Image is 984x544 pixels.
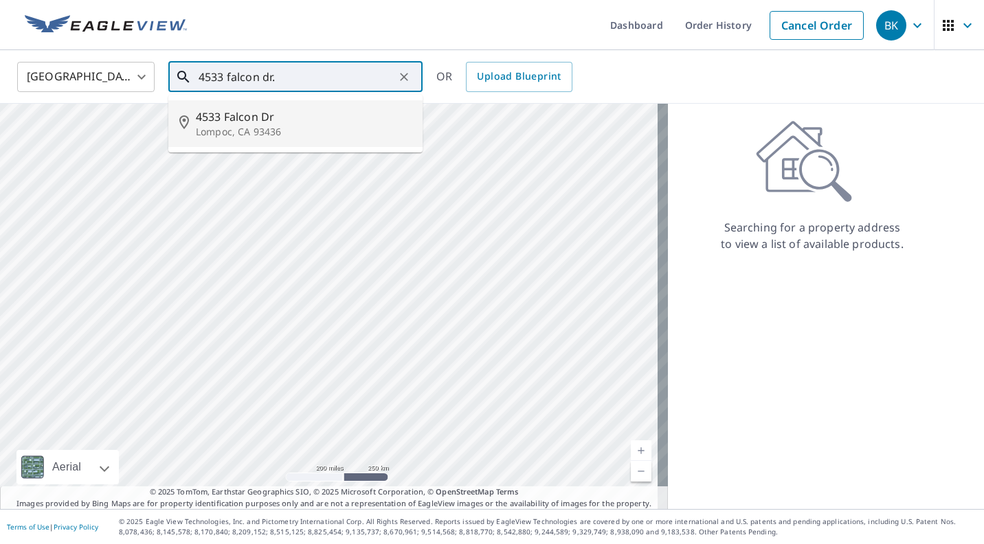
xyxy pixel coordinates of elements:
[436,486,493,497] a: OpenStreetMap
[466,62,572,92] a: Upload Blueprint
[496,486,519,497] a: Terms
[7,523,98,531] p: |
[25,15,187,36] img: EV Logo
[394,67,414,87] button: Clear
[48,450,85,484] div: Aerial
[631,461,651,481] a: Current Level 5, Zoom Out
[119,517,977,537] p: © 2025 Eagle View Technologies, Inc. and Pictometry International Corp. All Rights Reserved. Repo...
[196,109,412,125] span: 4533 Falcon Dr
[436,62,572,92] div: OR
[196,125,412,139] p: Lompoc, CA 93436
[631,440,651,461] a: Current Level 5, Zoom In
[54,522,98,532] a: Privacy Policy
[7,522,49,532] a: Terms of Use
[17,58,155,96] div: [GEOGRAPHIC_DATA]
[770,11,864,40] a: Cancel Order
[720,219,904,252] p: Searching for a property address to view a list of available products.
[16,450,119,484] div: Aerial
[477,68,561,85] span: Upload Blueprint
[150,486,519,498] span: © 2025 TomTom, Earthstar Geographics SIO, © 2025 Microsoft Corporation, ©
[199,58,394,96] input: Search by address or latitude-longitude
[876,10,906,41] div: BK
